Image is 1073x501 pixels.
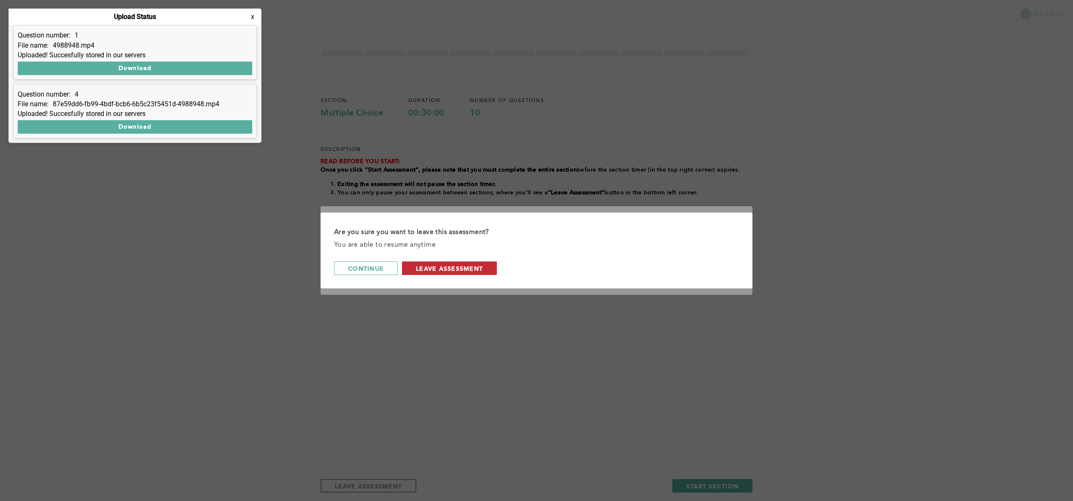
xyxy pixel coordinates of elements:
button: Download [18,62,252,75]
h4: Upload Status [114,13,156,21]
p: Question number: [18,91,70,98]
div: Are you sure you want to leave this assessment? [334,226,739,239]
p: File name: [18,42,49,49]
div: Uploaded! Succesfully stored in our servers [18,51,252,59]
p: File name: [18,100,49,108]
button: x [248,13,257,21]
p: 87e59dd6-fb99-4bdf-bcb6-6b5c23f5451d-4988948.mp4 [53,100,219,108]
button: Show Uploads [8,8,83,22]
div: Uploaded! Succesfully stored in our servers [18,110,252,118]
p: Question number: [18,32,70,39]
div: You are able to resume anytime [334,239,739,251]
button: continue [334,261,398,275]
span: leave assessment [416,264,483,272]
button: Download [18,120,252,134]
span: continue [348,264,384,272]
p: 4988948.mp4 [53,42,94,49]
p: 4 [75,91,78,98]
button: leave assessment [402,261,497,275]
p: 1 [75,32,78,39]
